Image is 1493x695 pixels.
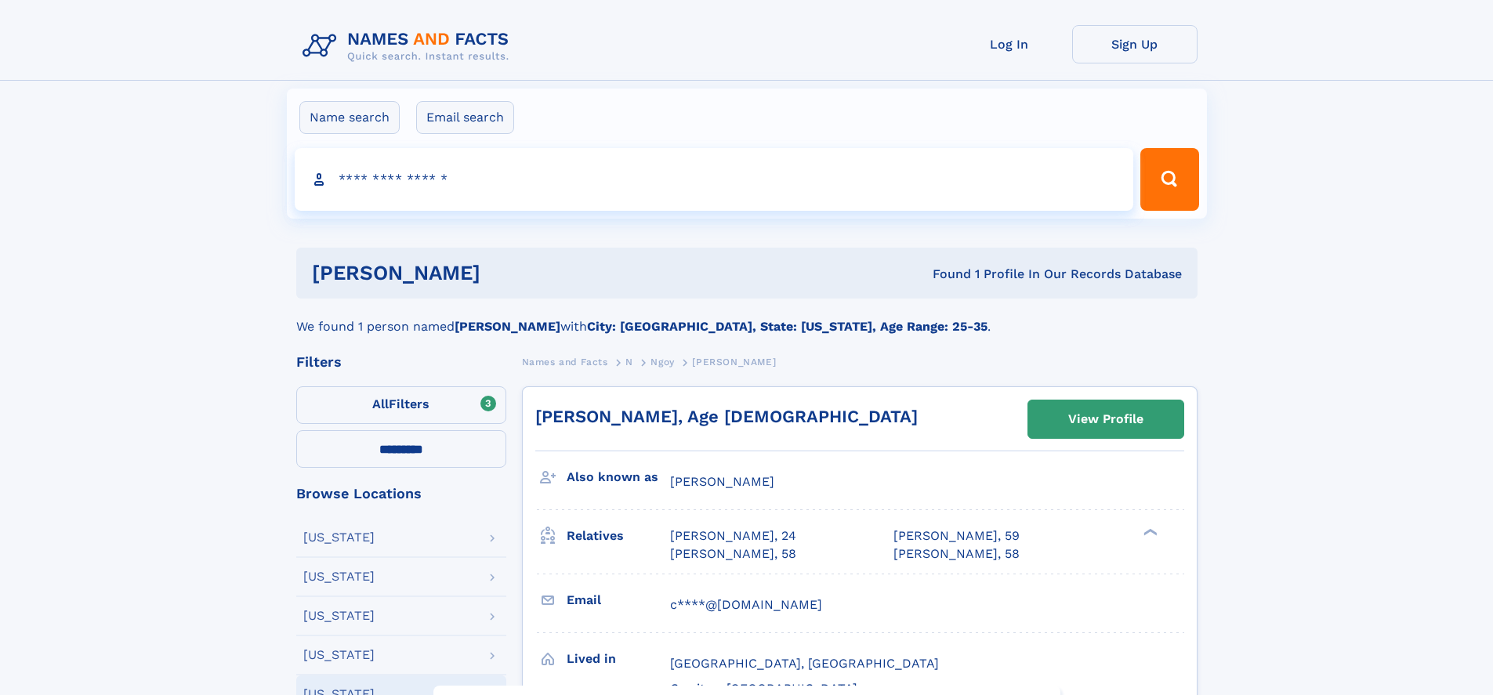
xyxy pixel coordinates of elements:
label: Email search [416,101,514,134]
label: Filters [296,386,506,424]
img: Logo Names and Facts [296,25,522,67]
div: View Profile [1068,401,1143,437]
h1: [PERSON_NAME] [312,263,707,283]
a: [PERSON_NAME], 58 [893,545,1020,563]
a: View Profile [1028,400,1183,438]
a: Names and Facts [522,352,608,371]
a: [PERSON_NAME], Age [DEMOGRAPHIC_DATA] [535,407,918,426]
span: All [372,396,389,411]
a: [PERSON_NAME], 58 [670,545,796,563]
h3: Also known as [567,464,670,490]
span: [GEOGRAPHIC_DATA], [GEOGRAPHIC_DATA] [670,656,939,671]
a: Sign Up [1072,25,1198,63]
div: [US_STATE] [303,531,375,544]
div: Filters [296,355,506,369]
a: [PERSON_NAME], 59 [893,527,1020,545]
div: [US_STATE] [303,610,375,622]
h3: Relatives [567,523,670,549]
span: N [625,357,633,367]
div: ❯ [1140,527,1158,538]
label: Name search [299,101,400,134]
a: Ngoy [650,352,674,371]
div: We found 1 person named with . [296,299,1198,336]
a: N [625,352,633,371]
b: City: [GEOGRAPHIC_DATA], State: [US_STATE], Age Range: 25-35 [587,319,987,334]
div: [US_STATE] [303,570,375,583]
h3: Lived in [567,646,670,672]
div: Browse Locations [296,487,506,501]
button: Search Button [1140,148,1198,211]
span: [PERSON_NAME] [692,357,776,367]
div: Found 1 Profile In Our Records Database [706,266,1182,283]
input: search input [295,148,1134,211]
span: [PERSON_NAME] [670,474,774,489]
div: [US_STATE] [303,649,375,661]
a: [PERSON_NAME], 24 [670,527,796,545]
a: Log In [947,25,1072,63]
h3: Email [567,587,670,614]
b: [PERSON_NAME] [455,319,560,334]
span: Ngoy [650,357,674,367]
